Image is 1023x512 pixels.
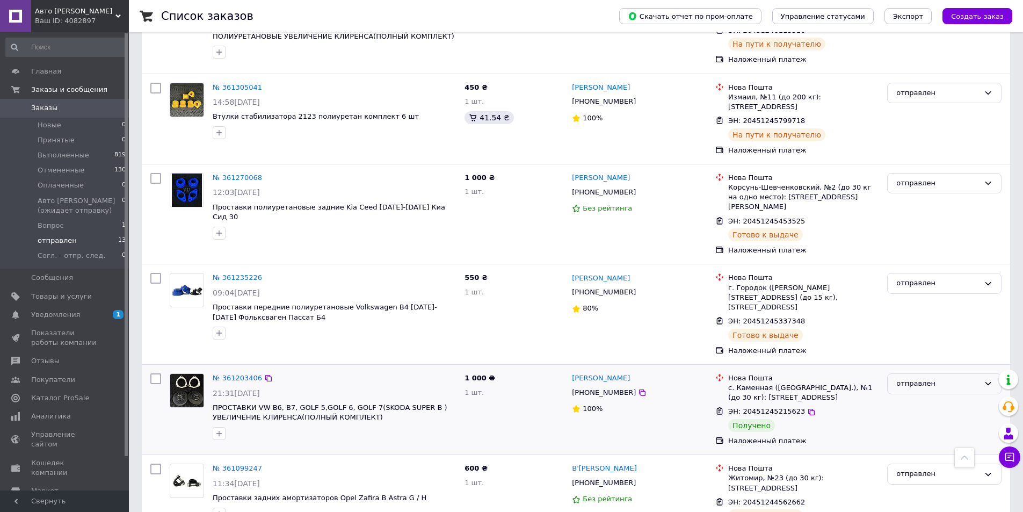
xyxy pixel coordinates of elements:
[170,83,204,117] a: Фото товару
[213,389,260,398] span: 21:31[DATE]
[213,98,260,106] span: 14:58[DATE]
[728,38,825,51] div: На пути к получателю
[893,12,923,20] span: Экспорт
[213,403,447,422] a: ПРОСТАВКИ VW B6, B7, GOLF 5,GOLF 6, GOLF 7(SKODA SUPER B ) УВЕЛИЧЕНИЕ КЛИРЕНСА(ПОЛНЫЙ КОМПЛЕКТ)
[122,135,126,145] span: 0
[114,150,126,160] span: 819
[465,188,484,196] span: 1 шт.
[570,95,638,109] div: [PHONE_NUMBER]
[31,393,89,403] span: Каталог ProSale
[172,174,201,207] img: Фото товару
[213,273,262,282] a: № 361235226
[728,407,805,415] span: ЭН: 20451245215623
[572,373,630,384] a: [PERSON_NAME]
[728,173,879,183] div: Нова Пошта
[31,328,99,348] span: Показатели работы компании
[465,479,484,487] span: 1 шт.
[896,88,980,99] div: отправлен
[170,374,204,407] img: Фото товару
[728,117,805,125] span: ЭН: 20451245799718
[465,97,484,105] span: 1 шт.
[465,374,495,382] span: 1 000 ₴
[570,386,638,400] div: [PHONE_NUMBER]
[572,83,630,93] a: [PERSON_NAME]
[213,174,262,182] a: № 361270068
[213,203,445,221] a: Проставки полиуретановые задние Kia Ceed [DATE]-[DATE] Киа Сид 30
[572,273,630,284] a: [PERSON_NAME]
[213,112,419,120] a: Втулки стабилизатора 2123 полиуретан комплект 6 шт
[781,12,865,20] span: Управление статусами
[122,221,126,230] span: 1
[728,473,879,493] div: Житомир, №23 (до 30 кг): [STREET_ADDRESS]
[35,6,115,16] span: Авто Х
[583,405,603,413] span: 100%
[728,317,805,325] span: ЭН: 20451245337348
[31,67,61,76] span: Главная
[570,185,638,199] div: [PHONE_NUMBER]
[570,285,638,299] div: [PHONE_NUMBER]
[583,304,598,312] span: 80%
[728,273,879,283] div: Нова Пошта
[465,388,484,396] span: 1 шт.
[38,165,84,175] span: Отмененные
[583,495,632,503] span: Без рейтинга
[728,419,775,432] div: Получено
[619,8,761,24] button: Скачать отчет по пром-оплате
[728,183,879,212] div: Корсунь-Шевченковский, №2 (до 30 кг на одно место): [STREET_ADDRESS][PERSON_NAME]
[896,378,980,390] div: отправлен
[38,135,75,145] span: Принятые
[728,329,802,342] div: Готово к выдаче
[728,146,879,155] div: Наложенный платеж
[31,103,57,113] span: Заказы
[31,356,60,366] span: Отзывы
[570,476,638,490] div: [PHONE_NUMBER]
[213,303,437,321] span: Проставки передние полиуретановые Volkswagen B4 [DATE]-[DATE] Фольксваген Пассат Б4
[118,236,126,246] span: 13
[38,221,64,230] span: Вопрос
[896,278,980,289] div: отправлен
[38,120,61,130] span: Новые
[583,204,632,212] span: Без рейтинга
[728,217,805,225] span: ЭН: 20451245453525
[38,150,89,160] span: Выполненные
[31,292,92,301] span: Товары и услуги
[728,383,879,402] div: с. Каменная ([GEOGRAPHIC_DATA].), №1 (до 30 кг): [STREET_ADDRESS]
[161,10,253,23] h1: Список заказов
[999,446,1020,468] button: Чат с покупателем
[213,464,262,472] a: № 361099247
[728,373,879,383] div: Нова Пошта
[31,412,71,421] span: Аналитика
[213,188,260,197] span: 12:03[DATE]
[728,436,879,446] div: Наложенный платеж
[465,464,488,472] span: 600 ₴
[170,373,204,408] a: Фото товару
[170,471,204,491] img: Фото товару
[113,310,124,319] span: 1
[122,251,126,261] span: 0
[465,288,484,296] span: 1 шт.
[728,128,825,141] div: На пути к получателю
[31,375,75,385] span: Покупатели
[38,251,105,261] span: Согл. - отпр. след.
[213,479,260,488] span: 11:34[DATE]
[31,486,59,496] span: Маркет
[572,464,636,474] a: В'[PERSON_NAME]
[122,196,126,215] span: 0
[728,55,879,64] div: Наложенный платеж
[170,279,204,301] img: Фото товару
[31,430,99,449] span: Управление сайтом
[728,283,879,313] div: г. Городок ([PERSON_NAME][STREET_ADDRESS] (до 15 кг), [STREET_ADDRESS]
[213,22,454,50] a: ПРОСТАВКИ MITSUBISHI SPACE STAR [DATE]-[DATE] ПОЛИУРЕТАНОВЫЕ УВЕЛИЧЕНИЕ КЛИРЕНСА(ПОЛНЫЙ КОМПЛЕКТ) 30
[572,173,630,183] a: [PERSON_NAME]
[728,26,805,34] span: ЭН: 20451246113516
[728,246,879,255] div: Наложенный платеж
[31,458,99,478] span: Кошелек компании
[896,178,980,189] div: отправлен
[728,464,879,473] div: Нова Пошта
[465,111,513,124] div: 41.54 ₴
[465,273,488,282] span: 550 ₴
[728,92,879,112] div: Измаил, №11 (до 200 кг): [STREET_ADDRESS]
[465,83,488,91] span: 450 ₴
[213,494,426,502] a: Проставки задних амортизаторов Opel Zafira B Astra G / H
